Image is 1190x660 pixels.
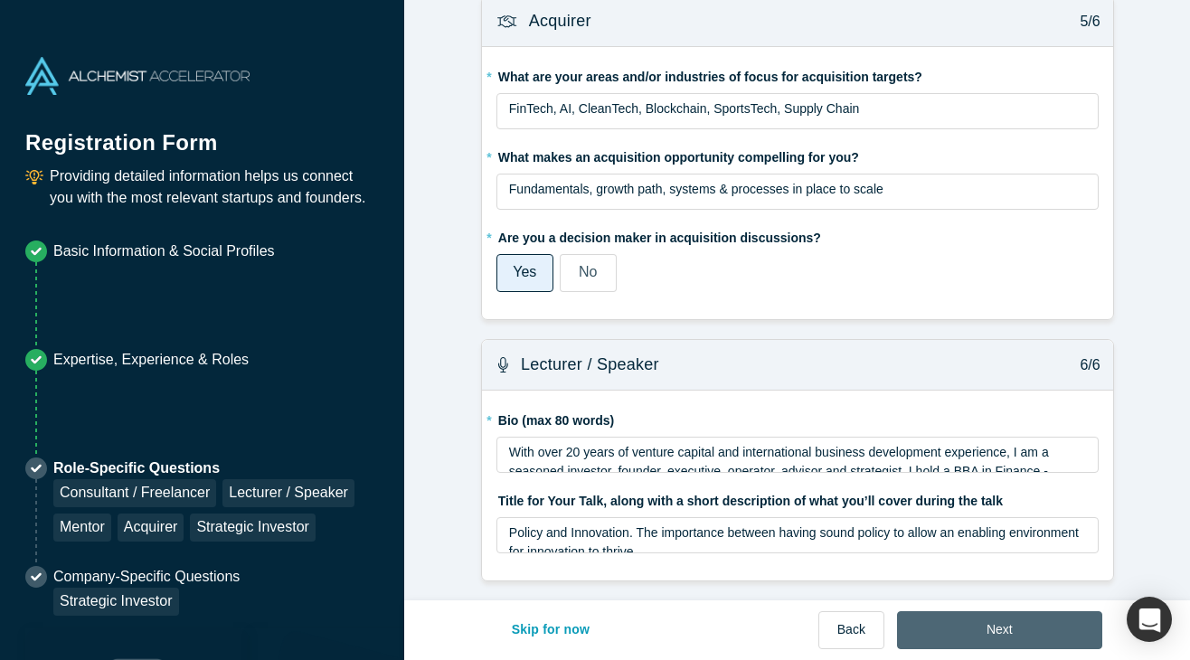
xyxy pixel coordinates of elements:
[493,611,609,649] button: Skip for now
[25,57,250,95] img: Alchemist Accelerator Logo
[190,514,316,542] div: Strategic Investor
[818,611,884,649] button: Back
[53,349,249,371] p: Expertise, Experience & Roles
[509,525,1082,559] span: Policy and Innovation. The importance between having sound policy to allow an enabling environmen...
[509,443,1087,479] div: rdw-editor
[509,445,1084,592] span: With over 20 years of venture capital and international business development experience, I am a s...
[897,611,1102,649] button: Next
[496,222,1099,248] label: Are you a decision maker in acquisition discussions?
[509,180,1087,216] div: rdw-editor
[53,588,179,616] div: Strategic Investor
[496,437,1099,473] div: rdw-wrapper
[496,61,1099,87] label: What are your areas and/or industries of focus for acquisition targets?
[496,517,1099,553] div: rdw-wrapper
[53,566,240,588] p: Company-Specific Questions
[509,523,1087,560] div: rdw-editor
[496,486,1099,511] label: Title for Your Talk, along with a short description of what you’ll cover during the talk
[53,514,111,542] div: Mentor
[496,142,1099,167] label: What makes an acquisition opportunity compelling for you?
[496,93,1099,129] div: rdw-wrapper
[1071,354,1100,376] p: 6/6
[509,182,883,196] span: Fundamentals, growth path, systems & processes in place to scale
[1071,11,1100,33] p: 5/6
[496,405,1099,430] label: Bio (max 80 words)
[513,264,536,279] span: Yes
[529,9,591,33] h3: Acquirer
[53,457,379,479] p: Role-Specific Questions
[53,240,275,262] p: Basic Information & Social Profiles
[53,479,216,507] div: Consultant / Freelancer
[222,479,354,507] div: Lecturer / Speaker
[496,174,1099,210] div: rdw-wrapper
[509,99,1087,136] div: rdw-editor
[50,165,379,209] p: Providing detailed information helps us connect you with the most relevant startups and founders.
[118,514,184,542] div: Acquirer
[521,353,659,377] h3: Lecturer / Speaker
[25,108,379,159] h1: Registration Form
[579,264,597,279] span: No
[509,101,860,116] span: FinTech, AI, CleanTech, Blockchain, SportsTech, Supply Chain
